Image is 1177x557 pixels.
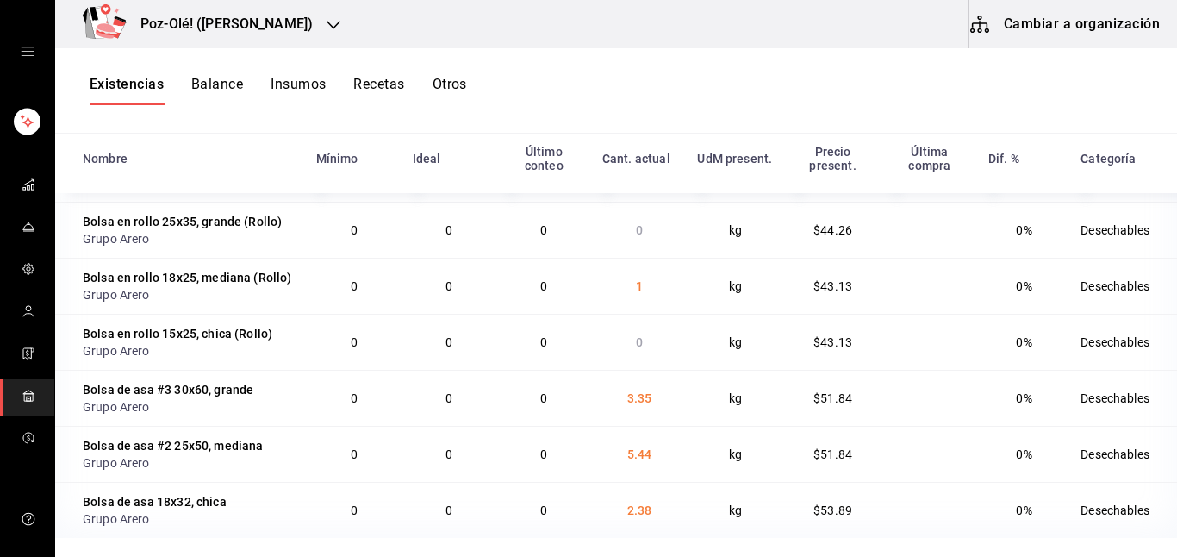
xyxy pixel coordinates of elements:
[687,202,784,258] td: kg
[1070,482,1177,538] td: Desechables
[813,504,852,517] span: $53.89
[445,504,452,517] span: 0
[687,258,784,314] td: kg
[636,223,643,237] span: 0
[794,145,871,172] div: Precio present.
[83,454,296,472] div: Grupo Arero
[351,447,358,461] span: 0
[687,314,784,370] td: kg
[445,447,452,461] span: 0
[271,76,326,105] button: Insumos
[892,145,968,172] div: Última compra
[83,152,128,166] div: Nombre
[1016,504,1031,517] span: 0%
[813,223,852,237] span: $44.26
[83,398,296,416] div: Grupo Arero
[540,335,547,349] span: 0
[1080,152,1136,166] div: Categoría
[636,335,643,349] span: 0
[1070,314,1177,370] td: Desechables
[445,223,452,237] span: 0
[351,335,358,349] span: 0
[316,152,358,166] div: Mínimo
[1016,447,1031,461] span: 0%
[540,504,547,517] span: 0
[21,45,34,59] button: open drawer
[83,213,282,230] div: Bolsa en rollo 25x35, grande (Rollo)
[1016,279,1031,293] span: 0%
[191,76,243,105] button: Balance
[627,447,652,461] span: 5.44
[1070,370,1177,426] td: Desechables
[1070,202,1177,258] td: Desechables
[627,504,652,517] span: 2.38
[636,279,643,293] span: 1
[445,279,452,293] span: 0
[83,381,253,398] div: Bolsa de asa #3 30x60, grande
[1070,258,1177,314] td: Desechables
[83,230,296,247] div: Grupo Arero
[127,14,313,34] h3: Poz-Olé! ([PERSON_NAME])
[90,76,164,105] button: Existencias
[687,482,784,538] td: kg
[83,510,296,528] div: Grupo Arero
[351,223,358,237] span: 0
[445,335,452,349] span: 0
[445,391,452,405] span: 0
[540,223,547,237] span: 0
[507,145,582,172] div: Último conteo
[351,391,358,405] span: 0
[351,504,358,517] span: 0
[1016,391,1031,405] span: 0%
[413,152,441,166] div: Ideal
[813,391,852,405] span: $51.84
[1016,223,1031,237] span: 0%
[353,76,404,105] button: Recetas
[1016,335,1031,349] span: 0%
[83,493,227,510] div: Bolsa de asa 18x32, chica
[813,335,852,349] span: $43.13
[687,370,784,426] td: kg
[813,279,852,293] span: $43.13
[1070,426,1177,482] td: Desechables
[627,391,652,405] span: 3.35
[540,279,547,293] span: 0
[697,152,772,166] div: UdM present.
[540,391,547,405] span: 0
[83,286,296,304] div: Grupo Arero
[90,76,467,105] div: navigation tabs
[988,152,1019,166] div: Dif. %
[540,447,547,461] span: 0
[433,76,467,105] button: Otros
[83,437,264,454] div: Bolsa de asa #2 25x50, mediana
[687,426,784,482] td: kg
[83,269,292,286] div: Bolsa en rollo 18x25, mediana (Rollo)
[83,342,296,360] div: Grupo Arero
[351,279,358,293] span: 0
[602,152,670,166] div: Cant. actual
[83,325,272,342] div: Bolsa en rollo 15x25, chica (Rollo)
[813,447,852,461] span: $51.84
